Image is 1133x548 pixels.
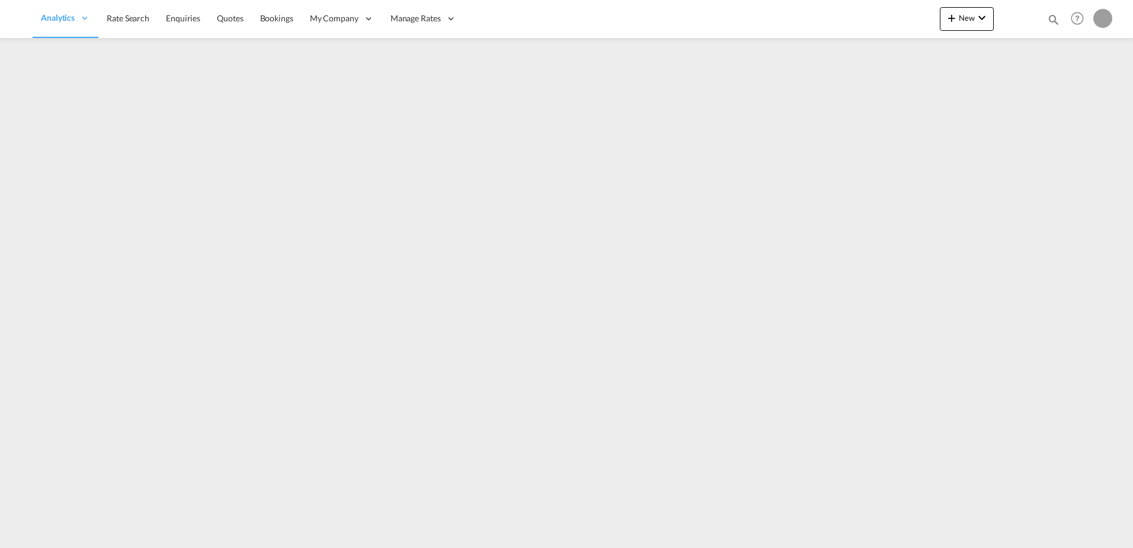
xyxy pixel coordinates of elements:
span: Help [1067,8,1087,28]
span: Quotes [217,13,243,23]
div: Help [1067,8,1093,30]
span: Bookings [260,13,293,23]
span: My Company [310,12,359,24]
md-icon: icon-plus 400-fg [945,11,959,25]
md-icon: icon-chevron-down [975,11,989,25]
button: icon-plus 400-fgNewicon-chevron-down [940,7,994,31]
span: Rate Search [107,13,149,23]
md-icon: icon-magnify [1047,13,1060,26]
span: Analytics [41,12,75,24]
div: icon-magnify [1047,13,1060,31]
span: Enquiries [166,13,200,23]
span: Manage Rates [391,12,441,24]
span: New [945,13,989,23]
